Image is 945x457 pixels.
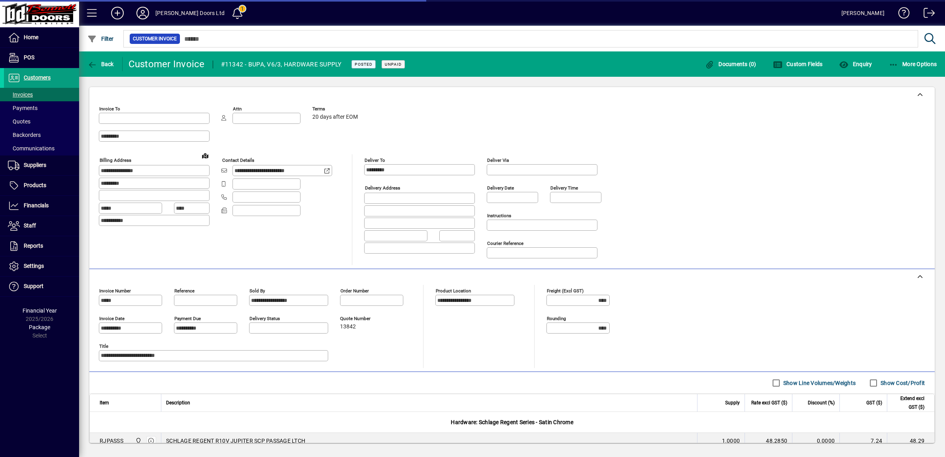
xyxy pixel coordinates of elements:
span: Backorders [8,132,41,138]
span: Settings [24,263,44,269]
a: Support [4,277,79,296]
button: Custom Fields [771,57,825,71]
mat-label: Product location [436,288,471,294]
a: Invoices [4,88,79,101]
label: Show Line Volumes/Weights [782,379,856,387]
mat-label: Freight (excl GST) [547,288,584,294]
span: Support [24,283,43,289]
mat-label: Delivery time [550,185,578,191]
button: Add [105,6,130,20]
a: Reports [4,236,79,256]
a: Settings [4,256,79,276]
span: Quotes [8,118,30,125]
span: Staff [24,222,36,229]
span: Financials [24,202,49,209]
a: Backorders [4,128,79,142]
a: Communications [4,142,79,155]
mat-label: Instructions [487,213,511,218]
span: Payments [8,105,38,111]
span: Rate excl GST ($) [751,398,787,407]
span: Back [87,61,114,67]
mat-label: Attn [233,106,242,112]
span: Package [29,324,50,330]
mat-label: Deliver To [365,157,385,163]
mat-label: Delivery date [487,185,514,191]
mat-label: Invoice number [99,288,131,294]
button: More Options [887,57,939,71]
span: POS [24,54,34,61]
button: Documents (0) [703,57,758,71]
a: Knowledge Base [892,2,910,27]
span: Quote number [340,316,387,321]
span: Customer Invoice [133,35,177,43]
td: 48.29 [887,433,934,449]
a: Home [4,28,79,47]
a: Payments [4,101,79,115]
mat-label: Payment due [174,316,201,321]
span: Invoices [8,91,33,98]
span: Suppliers [24,162,46,168]
a: Staff [4,216,79,236]
span: Item [100,398,109,407]
div: #11342 - BUPA, V6/3, HARDWARE SUPPLY [221,58,342,71]
span: SCHLAGE REGENT R10V JUPITER SCP PASSAGE LTCH [166,437,305,445]
span: Customers [24,74,51,81]
a: Logout [918,2,935,27]
mat-label: Invoice To [99,106,120,112]
td: 0.0000 [792,433,839,449]
span: Unpaid [385,62,402,67]
span: Description [166,398,190,407]
label: Show Cost/Profit [879,379,925,387]
span: Discount (%) [808,398,835,407]
span: Supply [725,398,740,407]
a: Quotes [4,115,79,128]
a: Financials [4,196,79,216]
span: Financial Year [23,307,57,314]
div: Hardware: Schlage Regent Series - Satin Chrome [90,412,934,432]
span: GST ($) [866,398,882,407]
a: POS [4,48,79,68]
span: 20 days after EOM [312,114,358,120]
span: Products [24,182,46,188]
mat-label: Order number [340,288,369,294]
span: 13842 [340,324,356,330]
mat-label: Deliver via [487,157,509,163]
td: 7.24 [839,433,887,449]
button: Filter [85,32,116,46]
mat-label: Sold by [249,288,265,294]
span: Terms [312,106,360,112]
a: Products [4,176,79,195]
span: Filter [87,36,114,42]
mat-label: Rounding [547,316,566,321]
span: Communications [8,145,55,152]
mat-label: Reference [174,288,195,294]
button: Profile [130,6,155,20]
span: Bennett Doors Ltd [133,436,142,445]
div: Customer Invoice [129,58,205,70]
div: [PERSON_NAME] Doors Ltd [155,7,225,19]
span: Home [24,34,38,40]
app-page-header-button: Back [79,57,123,71]
div: RJPASSS [100,437,123,445]
div: [PERSON_NAME] [841,7,885,19]
span: Custom Fields [773,61,823,67]
span: Documents (0) [705,61,756,67]
mat-label: Delivery status [249,316,280,321]
div: 48.2850 [750,437,787,445]
mat-label: Invoice date [99,316,125,321]
mat-label: Courier Reference [487,241,524,246]
button: Enquiry [837,57,874,71]
mat-label: Title [99,343,108,349]
button: Back [85,57,116,71]
span: Reports [24,243,43,249]
span: 1.0000 [722,437,740,445]
span: More Options [889,61,937,67]
a: View on map [199,149,212,162]
span: Enquiry [839,61,872,67]
span: Extend excl GST ($) [892,394,924,411]
a: Suppliers [4,155,79,175]
span: Posted [355,62,372,67]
